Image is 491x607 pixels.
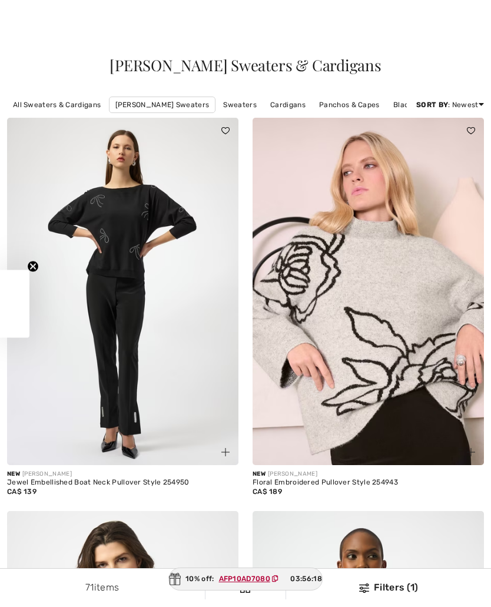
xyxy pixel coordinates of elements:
div: Jewel Embellished Boat Neck Pullover Style 254950 [7,479,238,487]
a: [PERSON_NAME] Sweaters [109,97,216,113]
span: New [7,470,20,477]
img: Floral Embroidered Pullover Style 254943. Oatmeal melange/black [253,118,484,465]
a: Sweaters [217,97,262,112]
img: plus_v2.svg [221,448,230,456]
a: Panchos & Capes [313,97,386,112]
span: 71 [85,582,94,593]
img: Jewel Embellished Boat Neck Pullover Style 254950. Black [7,118,238,465]
a: All Sweaters & Cardigans [7,97,107,112]
div: : Newest [416,99,484,110]
img: plus_v2.svg [467,448,475,456]
span: [PERSON_NAME] Sweaters & Cardigans [110,55,381,75]
div: 10% off: [168,568,323,591]
span: CA$ 189 [253,487,282,496]
div: [PERSON_NAME] [253,470,484,479]
div: [PERSON_NAME] [7,470,238,479]
img: heart_black_full.svg [467,127,475,134]
a: Cardigans [264,97,311,112]
span: CA$ 139 [7,487,37,496]
ins: AFP10AD7080 [219,575,270,583]
span: 03:56:18 [290,573,321,584]
img: heart_black_full.svg [221,127,230,134]
span: New [253,470,266,477]
img: Gift.svg [169,573,181,585]
div: Floral Embroidered Pullover Style 254943 [253,479,484,487]
a: Black Sweaters [387,97,453,112]
strong: Sort By [416,101,448,109]
button: Close teaser [27,260,39,272]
